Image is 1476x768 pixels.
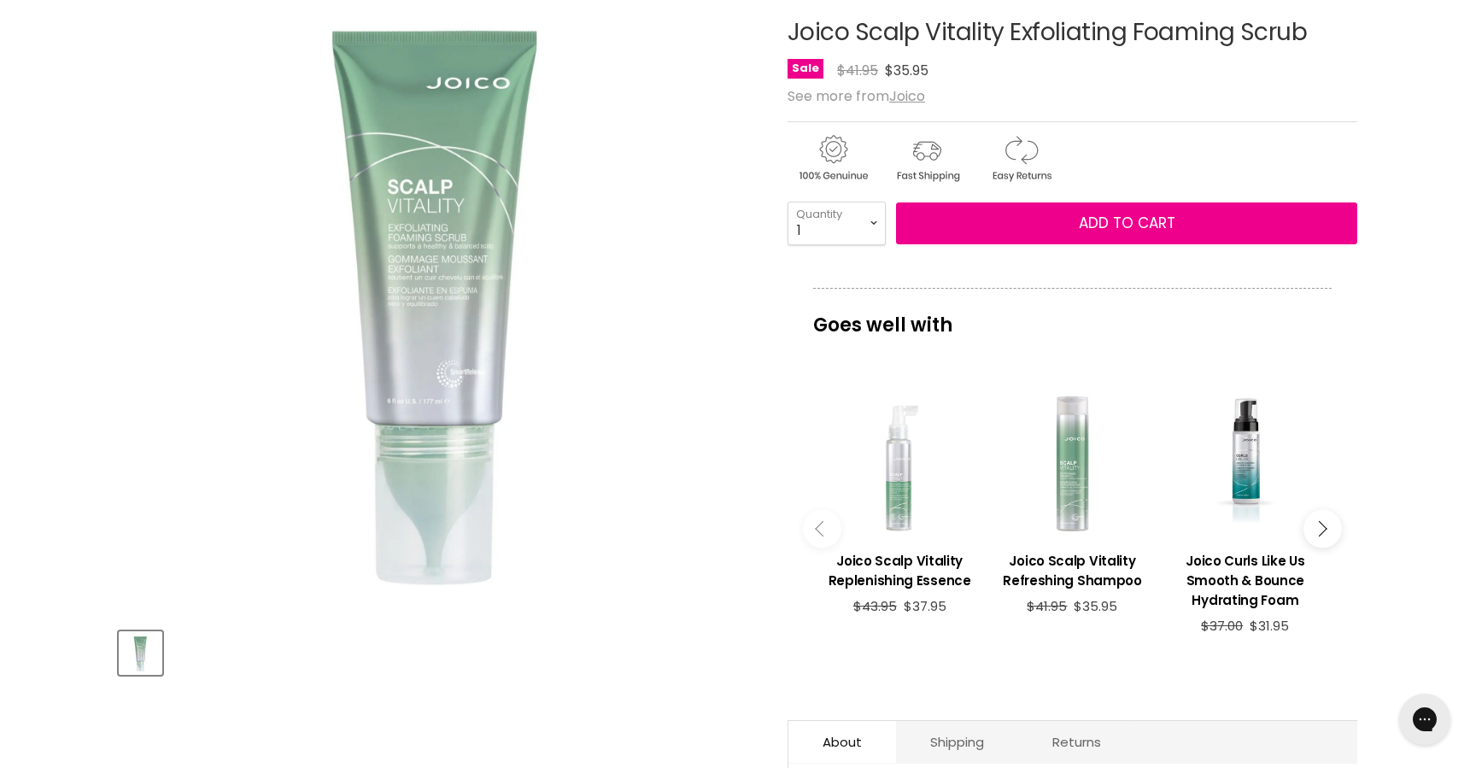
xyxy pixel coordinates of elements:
span: $35.95 [1074,597,1117,615]
button: Add to cart [896,202,1357,245]
a: Shipping [896,721,1018,763]
a: View product:Joico Scalp Vitality Refreshing Shampoo [994,538,1150,599]
span: $31.95 [1250,617,1289,635]
a: View product:Joico Curls Like Us Smooth & Bounce Hydrating Foam [1168,538,1323,619]
img: shipping.gif [881,132,972,185]
div: Product thumbnails [116,626,759,675]
img: genuine.gif [788,132,878,185]
span: $37.00 [1201,617,1243,635]
span: Sale [788,59,823,79]
img: returns.gif [975,132,1066,185]
iframe: Gorgias live chat messenger [1391,688,1459,751]
a: About [788,721,896,763]
span: $37.95 [904,597,946,615]
select: Quantity [788,202,886,244]
h3: Joico Scalp Vitality Refreshing Shampoo [994,551,1150,590]
span: $41.95 [837,61,878,80]
span: $41.95 [1027,597,1067,615]
span: $35.95 [885,61,928,80]
button: Joico Scalp Vitality Exfoliating Foaming Scrub [119,631,162,675]
span: Add to cart [1079,213,1175,233]
h1: Joico Scalp Vitality Exfoliating Foaming Scrub [788,20,1357,46]
p: Goes well with [813,288,1332,344]
h3: Joico Scalp Vitality Replenishing Essence [822,551,977,590]
a: View product:Joico Scalp Vitality Replenishing Essence [822,538,977,599]
h3: Joico Curls Like Us Smooth & Bounce Hydrating Foam [1168,551,1323,610]
a: Joico [889,86,925,106]
span: $43.95 [853,597,897,615]
img: Joico Scalp Vitality Exfoliating Foaming Scrub [120,633,161,673]
span: See more from [788,86,925,106]
a: Returns [1018,721,1135,763]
